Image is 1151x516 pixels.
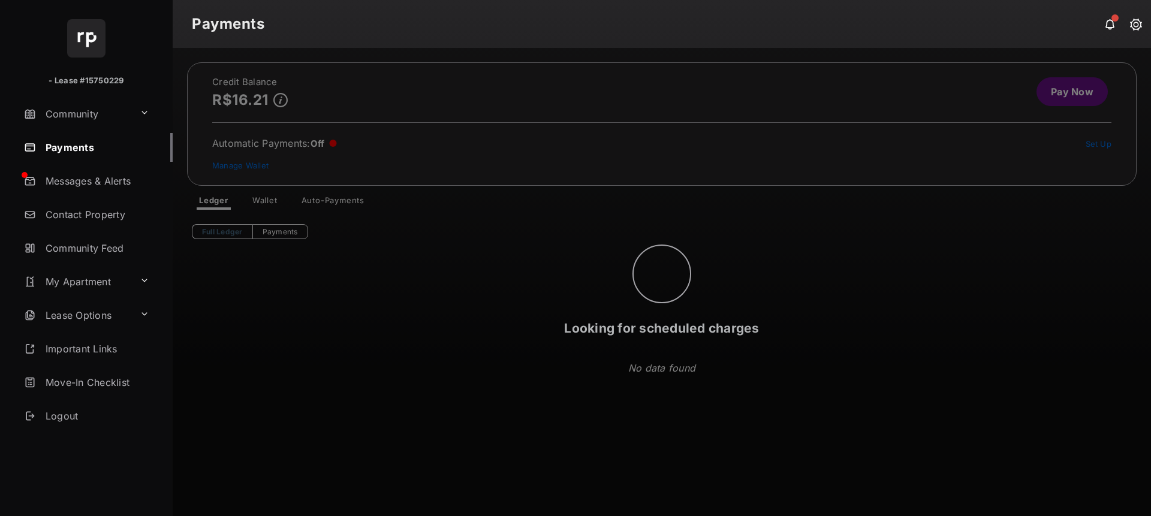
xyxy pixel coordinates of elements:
[49,75,123,87] p: - Lease #15750229
[19,234,173,262] a: Community Feed
[19,167,173,195] a: Messages & Alerts
[19,200,173,229] a: Contact Property
[19,99,135,128] a: Community
[19,402,173,430] a: Logout
[19,267,135,296] a: My Apartment
[564,321,759,336] span: Looking for scheduled charges
[19,334,154,363] a: Important Links
[19,133,173,162] a: Payments
[19,301,135,330] a: Lease Options
[19,368,173,397] a: Move-In Checklist
[192,17,264,31] strong: Payments
[67,19,106,58] img: svg+xml;base64,PHN2ZyB4bWxucz0iaHR0cDovL3d3dy53My5vcmcvMjAwMC9zdmciIHdpZHRoPSI2NCIgaGVpZ2h0PSI2NC...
